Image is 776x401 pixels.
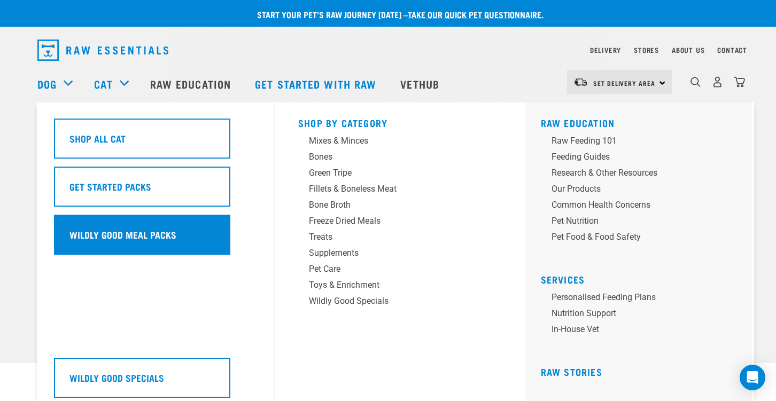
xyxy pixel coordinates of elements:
a: Treats [298,231,501,247]
img: van-moving.png [573,77,588,87]
a: Get Started Packs [54,167,257,215]
a: Supplements [298,247,501,263]
div: Bones [309,151,476,163]
a: Vethub [390,62,453,105]
a: Contact [717,48,747,52]
div: Raw Feeding 101 [552,135,718,147]
a: In-house vet [541,323,744,339]
h5: Shop By Category [298,117,501,126]
div: Bone Broth [309,199,476,211]
div: Supplements [309,247,476,260]
div: Toys & Enrichment [309,279,476,292]
div: Green Tripe [309,167,476,179]
h5: Wildly Good Specials [69,371,164,384]
a: Wildly Good Meal Packs [54,215,257,263]
div: Wildly Good Specials [309,295,476,308]
a: Dog [37,76,57,92]
h5: Shop All Cat [69,131,126,145]
a: Feeding Guides [541,151,744,167]
h5: Services [541,274,744,282]
a: Our Products [541,183,744,199]
a: Toys & Enrichment [298,279,501,295]
a: Raw Education [139,62,244,105]
img: home-icon@2x.png [734,76,745,88]
a: Get started with Raw [244,62,390,105]
div: Our Products [552,183,718,195]
div: Pet Nutrition [552,215,718,227]
div: Open Intercom Messenger [740,365,765,390]
nav: dropdown navigation [29,35,747,65]
div: Feeding Guides [552,151,718,163]
div: Mixes & Minces [309,135,476,147]
a: Pet Care [298,263,501,279]
a: Common Health Concerns [541,199,744,215]
img: user.png [712,76,723,88]
a: Pet Nutrition [541,215,744,231]
a: Delivery [590,48,621,52]
a: Freeze Dried Meals [298,215,501,231]
a: Mixes & Minces [298,135,501,151]
a: Personalised Feeding Plans [541,291,744,307]
div: Research & Other Resources [552,167,718,179]
img: home-icon-1@2x.png [690,77,701,87]
a: Pet Food & Food Safety [541,231,744,247]
a: Wildly Good Specials [298,295,501,311]
div: Common Health Concerns [552,199,718,211]
a: Raw Feeding 101 [541,135,744,151]
a: Green Tripe [298,167,501,183]
div: Treats [309,231,476,243]
a: Bone Broth [298,199,501,215]
a: About Us [672,48,704,52]
div: Freeze Dried Meals [309,215,476,227]
div: Fillets & Boneless Meat [309,183,476,195]
a: Fillets & Boneless Meat [298,183,501,199]
div: Pet Care [309,263,476,276]
a: Shop All Cat [54,119,257,167]
h5: Get Started Packs [69,179,151,193]
a: Raw Education [541,120,615,125]
span: Set Delivery Area [593,81,655,85]
div: Pet Food & Food Safety [552,231,718,243]
a: Nutrition Support [541,307,744,323]
a: take our quick pet questionnaire. [408,12,544,17]
a: Bones [298,151,501,167]
h5: Wildly Good Meal Packs [69,227,176,241]
a: Cat [94,76,112,92]
a: Raw Stories [541,369,602,374]
a: Stores [634,48,659,52]
a: Research & Other Resources [541,167,744,183]
img: Raw Essentials Logo [37,40,168,61]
